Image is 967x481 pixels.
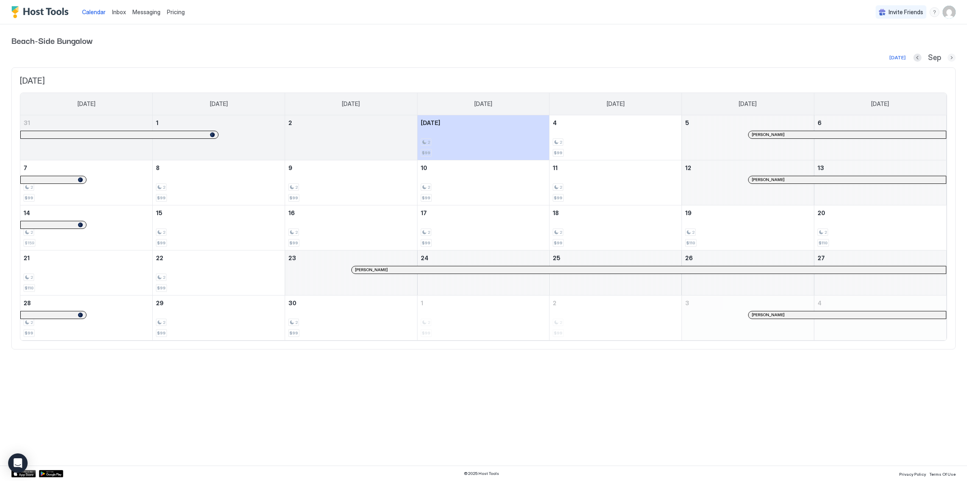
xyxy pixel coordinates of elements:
[290,240,298,246] span: $99
[421,300,423,306] span: 1
[153,205,285,220] a: September 15, 2025
[24,300,31,306] span: 28
[549,250,681,265] a: September 25, 2025
[824,230,827,235] span: 2
[285,160,417,205] td: September 9, 2025
[153,160,285,175] a: September 8, 2025
[11,470,36,477] div: App Store
[686,240,695,246] span: $110
[818,300,822,306] span: 4
[418,160,549,175] a: September 10, 2025
[863,93,897,115] a: Saturday
[553,255,560,261] span: 25
[814,250,946,295] td: September 27, 2025
[210,100,228,108] span: [DATE]
[290,330,298,336] span: $99
[818,209,825,216] span: 20
[156,209,162,216] span: 15
[20,295,153,340] td: September 28, 2025
[814,115,946,130] a: September 6, 2025
[549,250,682,295] td: September 25, 2025
[888,53,907,63] button: [DATE]
[24,164,27,171] span: 7
[163,275,165,280] span: 2
[752,132,943,137] div: [PERSON_NAME]
[560,140,562,145] span: 2
[549,115,681,130] a: September 4, 2025
[288,209,295,216] span: 16
[285,160,417,175] a: September 9, 2025
[24,119,30,126] span: 31
[814,205,946,220] a: September 20, 2025
[342,100,360,108] span: [DATE]
[417,205,549,250] td: September 17, 2025
[288,300,296,306] span: 30
[560,185,562,190] span: 2
[167,9,185,16] span: Pricing
[417,295,549,340] td: October 1, 2025
[418,205,549,220] a: September 17, 2025
[549,205,682,250] td: September 18, 2025
[553,209,559,216] span: 18
[685,255,693,261] span: 26
[682,115,814,130] a: September 5, 2025
[814,250,946,265] a: September 27, 2025
[554,240,562,246] span: $99
[929,469,956,478] a: Terms Of Use
[157,285,166,291] span: $99
[685,209,692,216] span: 19
[899,469,926,478] a: Privacy Policy
[752,177,785,182] span: [PERSON_NAME]
[112,9,126,15] span: Inbox
[82,9,106,15] span: Calendar
[11,34,956,46] span: Beach-Side Bungalow
[157,330,166,336] span: $99
[11,6,72,18] a: Host Tools Logo
[560,230,562,235] span: 2
[285,115,417,160] td: September 2, 2025
[928,53,941,63] span: Sep
[285,250,417,295] td: September 23, 2025
[752,312,943,317] div: [PERSON_NAME]
[20,250,153,295] td: September 21, 2025
[288,119,292,126] span: 2
[818,119,822,126] span: 6
[163,230,165,235] span: 2
[553,300,556,306] span: 2
[417,115,549,160] td: September 3, 2025
[553,164,558,171] span: 11
[157,240,166,246] span: $99
[421,119,440,126] span: [DATE]
[682,250,814,295] td: September 26, 2025
[25,330,33,336] span: $99
[355,267,943,272] div: [PERSON_NAME]
[290,195,298,201] span: $99
[422,240,430,246] span: $99
[682,205,814,220] a: September 19, 2025
[285,205,417,250] td: September 16, 2025
[814,160,946,175] a: September 13, 2025
[930,7,939,17] div: menu
[549,205,681,220] a: September 18, 2025
[20,205,152,220] a: September 14, 2025
[422,195,430,201] span: $99
[285,250,417,265] a: September 23, 2025
[39,470,63,477] a: Google Play Store
[418,115,549,130] a: September 3, 2025
[153,250,285,295] td: September 22, 2025
[752,177,943,182] div: [PERSON_NAME]
[692,230,694,235] span: 2
[421,209,427,216] span: 17
[30,230,33,235] span: 2
[818,164,824,171] span: 13
[25,195,33,201] span: $99
[549,295,682,340] td: October 2, 2025
[157,195,166,201] span: $99
[285,295,417,340] td: September 30, 2025
[132,8,160,16] a: Messaging
[418,250,549,265] a: September 24, 2025
[20,296,152,311] a: September 28, 2025
[549,160,681,175] a: September 11, 2025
